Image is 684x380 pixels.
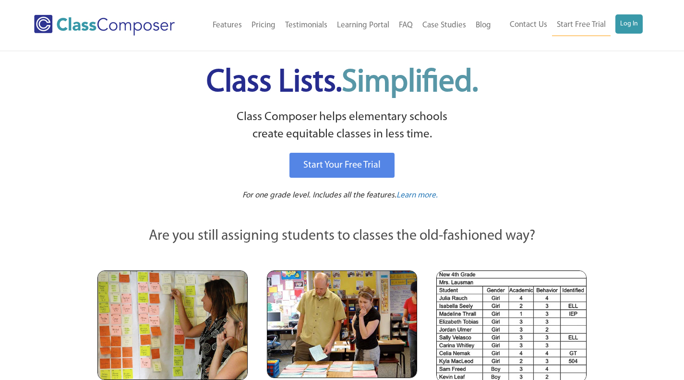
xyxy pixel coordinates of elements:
[303,160,381,170] span: Start Your Free Trial
[342,67,478,98] span: Simplified.
[34,15,175,36] img: Class Composer
[394,15,418,36] a: FAQ
[289,153,395,178] a: Start Your Free Trial
[471,15,496,36] a: Blog
[267,270,417,378] img: Blue and Pink Paper Cards
[96,109,588,144] p: Class Composer helps elementary schools create equitable classes in less time.
[505,14,552,36] a: Contact Us
[552,14,611,36] a: Start Free Trial
[97,226,587,247] p: Are you still assigning students to classes the old-fashioned way?
[206,67,478,98] span: Class Lists.
[496,14,643,36] nav: Header Menu
[615,14,643,34] a: Log In
[195,15,496,36] nav: Header Menu
[247,15,280,36] a: Pricing
[242,191,396,199] span: For one grade level. Includes all the features.
[97,270,248,380] img: Teachers Looking at Sticky Notes
[396,191,438,199] span: Learn more.
[396,190,438,202] a: Learn more.
[418,15,471,36] a: Case Studies
[208,15,247,36] a: Features
[332,15,394,36] a: Learning Portal
[280,15,332,36] a: Testimonials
